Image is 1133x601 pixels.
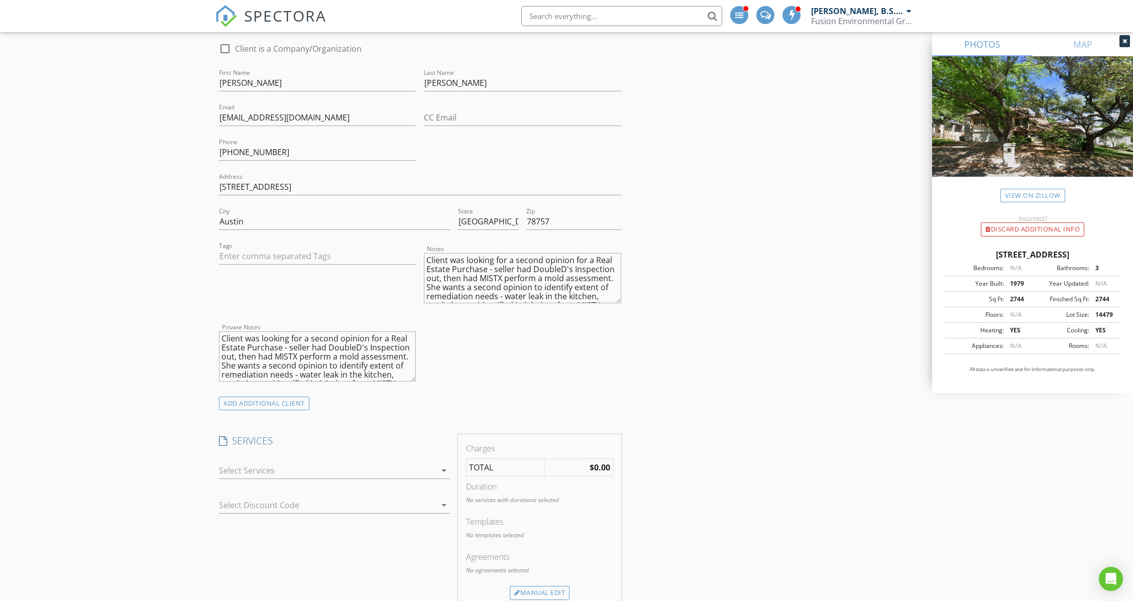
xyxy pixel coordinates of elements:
[510,586,570,600] div: Manual Edit
[1010,341,1022,350] span: N/A
[467,459,544,476] td: TOTAL
[219,397,309,410] div: ADD ADDITIONAL client
[466,480,613,493] div: Duration
[1010,264,1022,272] span: N/A
[1099,567,1123,591] div: Open Intercom Messenger
[1004,279,1033,288] div: 1979
[1010,310,1022,319] span: N/A
[1033,295,1089,304] div: Finished Sq Ft:
[944,249,1121,261] div: [STREET_ADDRESS]
[1004,295,1033,304] div: 2744
[947,279,1004,288] div: Year Built:
[1089,295,1118,304] div: 2744
[590,462,610,473] strong: $0.00
[1033,326,1089,335] div: Cooling:
[1089,326,1118,335] div: YES
[521,6,722,26] input: Search everything...
[438,464,450,476] i: arrow_drop_down
[811,16,912,26] div: Fusion Environmental Group LLC
[947,310,1004,319] div: Floors:
[1095,341,1107,350] span: N/A
[932,56,1133,201] img: streetview
[811,6,904,16] div: [PERSON_NAME], B.S., CIAQM
[981,222,1084,236] div: Discard Additional info
[932,214,1133,222] div: Incorrect?
[215,14,326,35] a: SPECTORA
[1089,310,1118,319] div: 14479
[1033,310,1089,319] div: Lot Size:
[1000,189,1065,202] a: View on Zillow
[219,434,450,447] h4: SERVICES
[215,5,237,27] img: The Best Home Inspection Software - Spectora
[947,264,1004,273] div: Bedrooms:
[1089,264,1118,273] div: 3
[944,366,1121,373] p: All data is unverified and for informational purposes only.
[466,516,613,528] div: Templates
[1033,279,1089,288] div: Year Updated:
[1033,264,1089,273] div: Bathrooms:
[466,566,613,575] p: No agreements selected
[466,442,613,454] div: Charges
[466,496,613,505] p: No services with durations selected
[466,531,613,540] p: No templates selected
[1004,326,1033,335] div: YES
[1033,32,1133,56] a: MAP
[1095,279,1107,288] span: N/A
[466,551,613,563] div: Agreements
[1033,341,1089,350] div: Rooms:
[947,326,1004,335] div: Heating:
[438,499,450,511] i: arrow_drop_down
[235,44,362,54] label: Client is a Company/Organization
[947,295,1004,304] div: Sq Ft:
[244,5,326,26] span: SPECTORA
[947,341,1004,350] div: Appliances:
[932,32,1033,56] a: PHOTOS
